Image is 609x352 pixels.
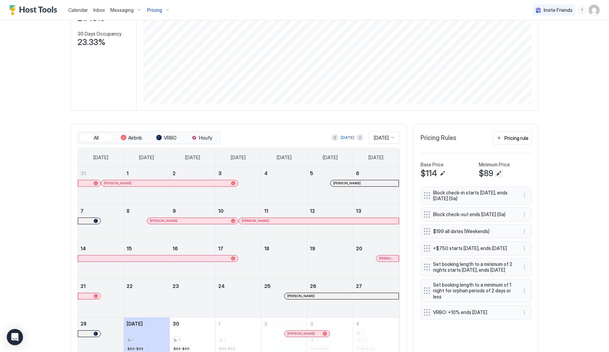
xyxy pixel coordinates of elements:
[332,134,338,141] button: Previous month
[170,242,216,279] td: September 16, 2025
[520,263,528,271] div: menu
[379,256,396,261] span: [PERSON_NAME]
[178,148,207,167] a: Tuesday
[520,191,528,200] button: More options
[216,205,261,217] a: September 10, 2025
[93,154,108,161] span: [DATE]
[170,167,216,205] td: September 2, 2025
[216,317,261,330] a: October 1, 2025
[307,167,353,180] a: September 5, 2025
[438,169,447,178] button: Edit
[78,317,123,330] a: September 28, 2025
[264,208,268,214] span: 11
[216,242,261,255] a: September 17, 2025
[356,208,361,214] span: 13
[353,317,399,330] a: October 4, 2025
[493,131,532,145] button: Pricing rule
[264,246,269,251] span: 18
[323,154,338,161] span: [DATE]
[356,283,362,289] span: 27
[307,167,353,205] td: September 5, 2025
[124,167,170,180] a: September 1, 2025
[421,187,532,205] div: Block check-in starts [DATE], ends [DATE] (Sa) menu
[353,167,399,205] td: September 6, 2025
[421,207,532,222] div: Block check-out ends [DATE] (Sa) menu
[421,305,532,319] div: VRBO: +10% ends [DATE] menu
[356,170,359,176] span: 6
[124,279,170,317] td: September 22, 2025
[520,210,528,219] div: menu
[218,283,225,289] span: 24
[262,280,307,292] a: September 25, 2025
[124,242,170,255] a: September 15, 2025
[353,205,399,217] a: September 13, 2025
[362,148,390,167] a: Saturday
[216,167,261,180] a: September 3, 2025
[231,154,246,161] span: [DATE]
[173,246,178,251] span: 16
[433,309,514,315] span: VRBO: +10% ends [DATE]
[150,219,235,223] div: [PERSON_NAME]
[374,135,389,141] span: [DATE]
[68,6,88,14] a: Calendar
[307,242,353,279] td: September 19, 2025
[421,134,456,142] span: Pricing Rules
[81,321,87,327] span: 28
[479,162,510,168] span: Minimum Price
[77,131,220,144] div: tab-group
[520,244,528,252] div: menu
[78,205,123,217] a: September 7, 2025
[81,246,86,251] span: 14
[77,31,121,37] span: 30 Days Occupancy
[262,317,307,330] a: October 2, 2025
[199,135,212,141] span: Houfy
[421,279,532,303] div: Set booking length to a minimum of 1 night for orphan periods of 2 days or less menu
[287,331,315,336] span: [PERSON_NAME]
[170,167,216,180] a: September 2, 2025
[353,167,399,180] a: September 6, 2025
[307,242,353,255] a: September 19, 2025
[124,317,170,330] a: September 29, 2025
[216,204,262,242] td: September 10, 2025
[357,134,363,141] button: Next month
[353,242,399,255] a: September 20, 2025
[242,219,396,223] div: [PERSON_NAME]
[114,133,148,143] button: Airbnb
[77,37,106,47] span: 23.33%
[139,154,154,161] span: [DATE]
[433,282,514,300] span: Set booking length to a minimum of 1 night for orphan periods of 2 days or less
[287,294,315,298] span: [PERSON_NAME]
[264,321,267,327] span: 2
[173,321,179,327] span: 30
[185,133,219,143] button: Houfy
[495,169,503,178] button: Edit
[104,181,131,185] span: [PERSON_NAME]
[124,204,170,242] td: September 8, 2025
[277,154,292,161] span: [DATE]
[127,208,130,214] span: 8
[310,321,313,327] span: 3
[93,6,105,14] a: Inbox
[93,7,105,13] span: Inbox
[433,261,514,273] span: Set booking length to a minimum of 2 nights starts [DATE], ends [DATE]
[78,279,124,317] td: September 21, 2025
[261,279,307,317] td: September 25, 2025
[127,283,133,289] span: 22
[307,204,353,242] td: September 12, 2025
[340,133,355,142] button: [DATE]
[128,135,142,141] span: Airbnb
[368,154,383,161] span: [DATE]
[261,204,307,242] td: September 11, 2025
[147,7,162,13] span: Pricing
[310,283,316,289] span: 26
[216,167,262,205] td: September 3, 2025
[78,167,123,180] a: August 31, 2025
[261,167,307,205] td: September 4, 2025
[78,204,124,242] td: September 7, 2025
[170,204,216,242] td: September 9, 2025
[520,191,528,200] div: menu
[110,7,134,13] span: Messaging
[128,347,143,351] span: $89-$95
[341,134,354,141] div: [DATE]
